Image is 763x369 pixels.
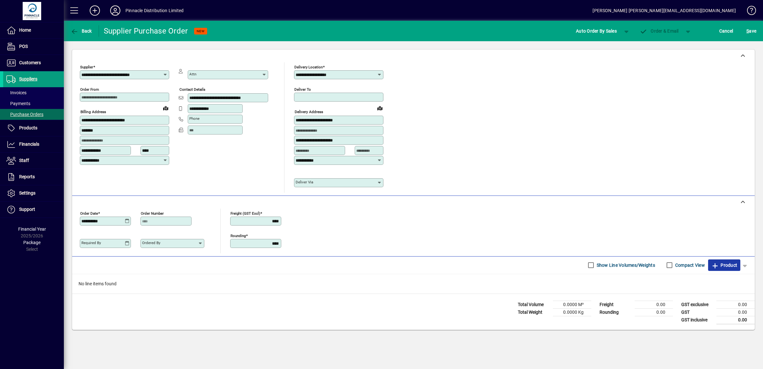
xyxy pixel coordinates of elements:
[161,103,171,113] a: View on map
[69,25,94,37] button: Back
[745,25,758,37] button: Save
[742,1,755,22] a: Knowledge Base
[3,169,64,185] a: Reports
[515,308,553,316] td: Total Weight
[3,87,64,98] a: Invoices
[80,65,93,69] mat-label: Supplier
[6,101,30,106] span: Payments
[3,120,64,136] a: Products
[19,207,35,212] span: Support
[19,142,39,147] span: Financials
[3,98,64,109] a: Payments
[230,211,260,215] mat-label: Freight (GST excl)
[142,241,160,245] mat-label: Ordered by
[716,316,755,324] td: 0.00
[637,25,682,37] button: Order & Email
[19,158,29,163] span: Staff
[678,316,716,324] td: GST inclusive
[678,308,716,316] td: GST
[635,301,673,308] td: 0.00
[3,185,64,201] a: Settings
[515,301,553,308] td: Total Volume
[746,26,756,36] span: ave
[19,60,41,65] span: Customers
[64,25,99,37] app-page-header-button: Back
[595,262,655,268] label: Show Line Volumes/Weights
[72,274,755,294] div: No line items found
[230,233,246,238] mat-label: Rounding
[189,72,196,76] mat-label: Attn
[294,87,311,92] mat-label: Deliver To
[593,5,736,16] div: [PERSON_NAME] [PERSON_NAME][EMAIL_ADDRESS][DOMAIN_NAME]
[573,25,620,37] button: Auto Order By Sales
[708,259,740,271] button: Product
[3,39,64,55] a: POS
[719,26,733,36] span: Cancel
[125,5,184,16] div: Pinnacle Distribution Limited
[189,116,200,121] mat-label: Phone
[104,26,188,36] div: Supplier Purchase Order
[3,202,64,218] a: Support
[718,25,735,37] button: Cancel
[6,90,26,95] span: Invoices
[716,308,755,316] td: 0.00
[3,136,64,152] a: Financials
[71,28,92,34] span: Back
[596,301,635,308] td: Freight
[19,174,35,179] span: Reports
[640,28,679,34] span: Order & Email
[553,301,591,308] td: 0.0000 M³
[3,109,64,120] a: Purchase Orders
[105,5,125,16] button: Profile
[375,103,385,113] a: View on map
[296,180,313,184] mat-label: Deliver via
[18,227,46,232] span: Financial Year
[19,44,28,49] span: POS
[81,241,101,245] mat-label: Required by
[678,301,716,308] td: GST exclusive
[85,5,105,16] button: Add
[19,125,37,130] span: Products
[3,153,64,169] a: Staff
[19,27,31,33] span: Home
[3,55,64,71] a: Customers
[141,211,164,215] mat-label: Order number
[711,260,737,270] span: Product
[596,308,635,316] td: Rounding
[674,262,705,268] label: Compact View
[576,26,617,36] span: Auto Order By Sales
[553,308,591,316] td: 0.0000 Kg
[3,22,64,38] a: Home
[6,112,43,117] span: Purchase Orders
[294,65,323,69] mat-label: Delivery Location
[746,28,749,34] span: S
[19,190,35,196] span: Settings
[80,211,98,215] mat-label: Order date
[635,308,673,316] td: 0.00
[19,76,37,81] span: Suppliers
[23,240,41,245] span: Package
[716,301,755,308] td: 0.00
[197,29,205,33] span: NEW
[80,87,99,92] mat-label: Order from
